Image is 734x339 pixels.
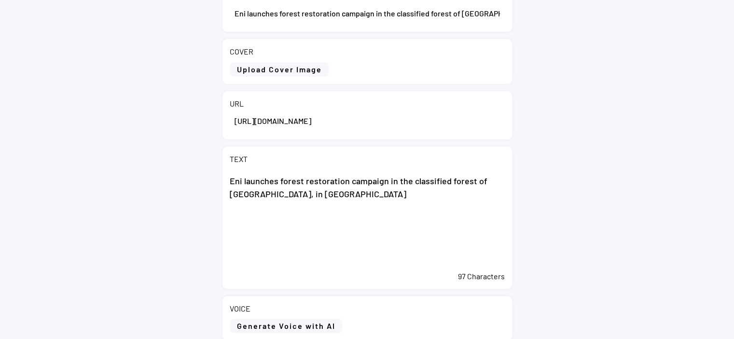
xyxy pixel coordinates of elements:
[230,271,505,282] div: 97 Characters
[230,1,505,25] input: Ex. "My great content"
[230,62,329,77] button: Upload Cover Image
[230,109,505,132] input: Type here...
[230,46,253,57] div: COVER
[230,154,248,164] div: TEXT
[230,319,343,333] button: Generate Voice with AI
[230,98,244,109] div: URL
[230,303,250,314] div: VOICE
